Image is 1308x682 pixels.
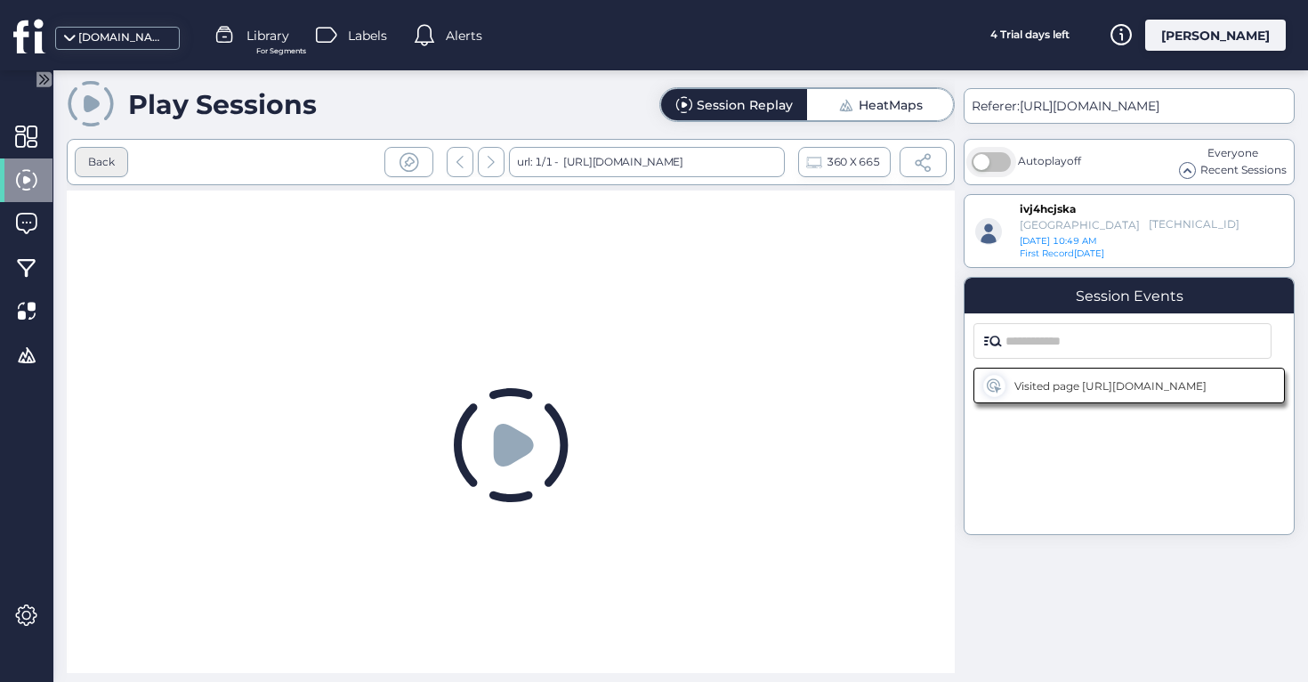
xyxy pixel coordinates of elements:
[348,26,387,45] span: Labels
[78,29,167,46] div: [DOMAIN_NAME]
[1020,248,1116,260] div: [DATE]
[827,152,879,172] span: 360 X 665
[509,147,785,177] div: url: 1/1 -
[1067,154,1081,167] span: off
[963,20,1096,51] div: 4 Trial days left
[256,45,306,57] span: For Segments
[697,99,793,111] div: Session Replay
[128,88,317,121] div: Play Sessions
[1014,379,1246,393] div: Visited page [URL][DOMAIN_NAME]
[1149,217,1219,232] div: [TECHNICAL_ID]
[88,154,115,171] div: Back
[1020,248,1074,259] span: First Record
[1020,98,1159,114] span: [URL][DOMAIN_NAME]
[972,98,1020,114] span: Referer:
[1020,202,1107,217] div: ivj4hcjska
[1200,162,1287,179] span: Recent Sessions
[1018,154,1081,167] span: Autoplay
[1020,235,1160,248] div: [DATE] 10:49 AM
[559,147,683,177] div: [URL][DOMAIN_NAME]
[1179,145,1287,162] div: Everyone
[859,99,923,111] div: HeatMaps
[246,26,289,45] span: Library
[446,26,482,45] span: Alerts
[1020,218,1140,231] div: [GEOGRAPHIC_DATA]
[1145,20,1286,51] div: [PERSON_NAME]
[1076,288,1183,304] div: Session Events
